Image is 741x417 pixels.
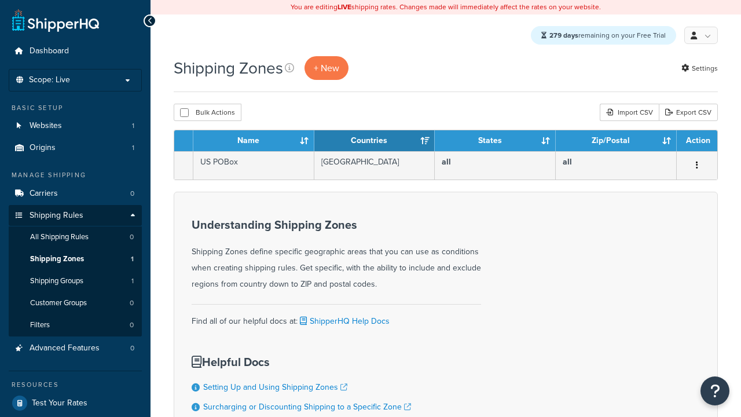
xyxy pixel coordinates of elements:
a: ShipperHQ Home [12,9,99,32]
th: Zip/Postal: activate to sort column ascending [556,130,677,151]
a: Shipping Rules [9,205,142,226]
a: Carriers 0 [9,183,142,204]
td: US POBox [193,151,314,180]
span: 1 [131,254,134,264]
td: [GEOGRAPHIC_DATA] [314,151,435,180]
span: Shipping Zones [30,254,84,264]
div: Basic Setup [9,103,142,113]
span: Shipping Groups [30,276,83,286]
a: Customer Groups 0 [9,292,142,314]
a: All Shipping Rules 0 [9,226,142,248]
div: Manage Shipping [9,170,142,180]
span: 0 [130,343,134,353]
span: Shipping Rules [30,211,83,221]
span: 0 [130,320,134,330]
th: States: activate to sort column ascending [435,130,556,151]
b: all [563,156,572,168]
div: remaining on your Free Trial [531,26,676,45]
span: Test Your Rates [32,398,87,408]
span: 0 [130,189,134,199]
a: Advanced Features 0 [9,338,142,359]
a: ShipperHQ Help Docs [298,315,390,327]
div: Resources [9,380,142,390]
span: Scope: Live [29,75,70,85]
b: all [442,156,451,168]
a: Websites 1 [9,115,142,137]
li: Advanced Features [9,338,142,359]
span: 1 [132,143,134,153]
a: Origins 1 [9,137,142,159]
a: Setting Up and Using Shipping Zones [203,381,347,393]
li: Filters [9,314,142,336]
span: Advanced Features [30,343,100,353]
span: + New [314,61,339,75]
span: Customer Groups [30,298,87,308]
li: All Shipping Rules [9,226,142,248]
a: Test Your Rates [9,393,142,414]
h3: Understanding Shipping Zones [192,218,481,231]
span: 0 [130,232,134,242]
span: 1 [131,276,134,286]
th: Countries: activate to sort column ascending [314,130,435,151]
li: Shipping Groups [9,270,142,292]
a: Filters 0 [9,314,142,336]
b: LIVE [338,2,351,12]
span: All Shipping Rules [30,232,89,242]
a: Surcharging or Discounting Shipping to a Specific Zone [203,401,411,413]
li: Customer Groups [9,292,142,314]
a: Dashboard [9,41,142,62]
button: Bulk Actions [174,104,241,121]
li: Carriers [9,183,142,204]
strong: 279 days [549,30,578,41]
h1: Shipping Zones [174,57,283,79]
li: Websites [9,115,142,137]
a: Shipping Zones 1 [9,248,142,270]
span: 0 [130,298,134,308]
span: 1 [132,121,134,131]
span: Dashboard [30,46,69,56]
div: Find all of our helpful docs at: [192,304,481,330]
span: Origins [30,143,56,153]
div: Import CSV [600,104,659,121]
span: Carriers [30,189,58,199]
th: Name: activate to sort column ascending [193,130,314,151]
div: Shipping Zones define specific geographic areas that you can use as conditions when creating ship... [192,218,481,292]
span: Filters [30,320,50,330]
a: + New [305,56,349,80]
li: Origins [9,137,142,159]
button: Open Resource Center [700,376,729,405]
li: Shipping Rules [9,205,142,337]
h3: Helpful Docs [192,356,411,368]
a: Settings [681,60,718,76]
li: Shipping Zones [9,248,142,270]
span: Websites [30,121,62,131]
a: Shipping Groups 1 [9,270,142,292]
a: Export CSV [659,104,718,121]
th: Action [677,130,717,151]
